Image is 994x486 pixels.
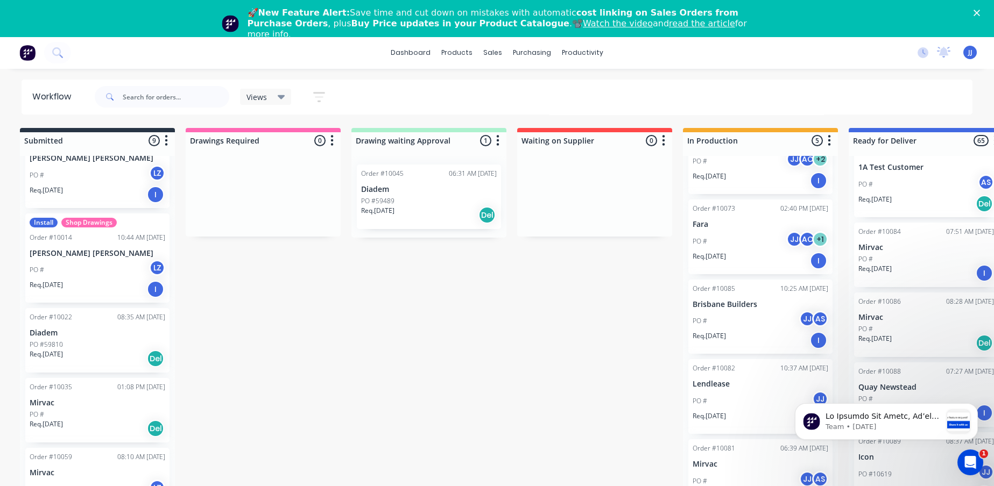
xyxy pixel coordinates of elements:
[149,260,165,276] div: LZ
[688,119,833,194] div: PO #JJAC+2Req.[DATE]I
[946,367,994,376] div: 07:27 AM [DATE]
[858,227,901,237] div: Order #10084
[361,206,394,216] p: Req. [DATE]
[149,165,165,181] div: LZ
[693,331,726,341] p: Req. [DATE]
[810,332,827,349] div: I
[32,90,76,103] div: Workflow
[799,311,815,327] div: JJ
[780,363,828,373] div: 10:37 AM [DATE]
[779,382,994,457] iframe: Intercom notifications message
[858,264,892,274] p: Req. [DATE]
[222,15,239,32] img: Profile image for Team
[799,151,815,167] div: AC
[858,469,892,479] p: PO #10619
[25,308,170,373] div: Order #1002208:35 AM [DATE]DiademPO #59810Req.[DATE]Del
[688,359,833,434] div: Order #1008210:37 AM [DATE]LendleasePO #JJReq.[DATE]Del
[810,252,827,269] div: I
[357,165,501,229] div: Order #1004506:31 AM [DATE]DiademPO #59489Req.[DATE]Del
[117,233,165,242] div: 10:44 AM [DATE]
[693,444,735,453] div: Order #10081
[976,195,993,212] div: Del
[117,382,165,392] div: 01:08 PM [DATE]
[858,334,892,344] p: Req. [DATE]
[974,10,984,16] div: Close
[946,297,994,306] div: 08:28 AM [DATE]
[693,220,828,229] p: Fara
[30,382,72,392] div: Order #10035
[248,8,738,28] b: cost linking on Sales Orders from Purchase Orders
[248,8,756,40] div: 🚀 Save time and cut down on mistakes with automatic , plus .📽️ and for more info.
[30,249,165,258] p: [PERSON_NAME] [PERSON_NAME]
[61,218,117,227] div: Shop Drawings
[25,378,170,442] div: Order #1003501:08 PM [DATE]MirvacPO #Req.[DATE]Del
[30,349,63,359] p: Req. [DATE]
[30,340,63,349] p: PO #59810
[258,8,350,18] b: New Feature Alert:
[478,45,507,61] div: sales
[117,312,165,322] div: 08:35 AM [DATE]
[478,206,496,224] div: Del
[117,452,165,462] div: 08:10 AM [DATE]
[812,231,828,247] div: + 1
[693,396,707,406] p: PO #
[858,254,873,264] p: PO #
[147,350,164,367] div: Del
[858,324,873,334] p: PO #
[693,411,726,421] p: Req. [DATE]
[693,284,735,294] div: Order #10085
[946,227,994,237] div: 07:51 AM [DATE]
[361,185,497,194] p: Diadem
[693,252,726,261] p: Req. [DATE]
[693,156,707,166] p: PO #
[693,316,707,326] p: PO #
[858,195,892,204] p: Req. [DATE]
[858,453,994,462] p: Icon
[978,464,994,480] div: JJ
[968,48,972,58] span: JJ
[812,151,828,167] div: + 2
[361,169,404,178] div: Order #10045
[693,460,828,469] p: Mirvac
[976,265,993,282] div: I
[812,311,828,327] div: AS
[810,172,827,189] div: I
[858,313,994,322] p: Mirvac
[669,18,735,28] a: read the article
[780,204,828,213] div: 02:40 PM [DATE]
[30,419,63,429] p: Req. [DATE]
[507,45,556,61] div: purchasing
[786,231,802,247] div: JJ
[147,420,164,437] div: Del
[147,281,164,298] div: I
[693,380,828,389] p: Lendlease
[556,45,609,61] div: productivity
[858,367,901,376] div: Order #10088
[693,204,735,213] div: Order #10073
[693,476,707,486] p: PO #
[693,171,726,181] p: Req. [DATE]
[361,196,394,206] p: PO #59489
[693,300,828,309] p: Brisbane Builders
[978,174,994,190] div: AS
[30,410,44,419] p: PO #
[976,334,993,352] div: Del
[30,170,44,180] p: PO #
[583,18,653,28] a: Watch the video
[385,45,436,61] a: dashboard
[957,449,983,475] iframe: Intercom live chat
[30,328,165,338] p: Diadem
[123,86,229,108] input: Search for orders...
[693,237,707,246] p: PO #
[688,280,833,354] div: Order #1008510:25 AM [DATE]Brisbane BuildersPO #JJASReq.[DATE]I
[30,185,63,195] p: Req. [DATE]
[979,449,988,458] span: 1
[30,154,165,163] p: [PERSON_NAME] [PERSON_NAME]
[858,297,901,306] div: Order #10086
[858,163,994,172] p: 1A Test Customer
[351,18,569,28] b: Buy Price updates in your Product Catalogue
[30,233,72,242] div: Order #10014
[246,91,267,103] span: Views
